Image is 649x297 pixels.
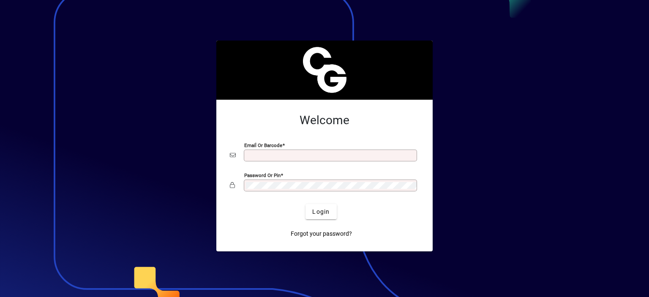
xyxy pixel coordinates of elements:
[244,172,281,178] mat-label: Password or Pin
[291,229,352,238] span: Forgot your password?
[230,113,419,128] h2: Welcome
[312,207,330,216] span: Login
[305,204,336,219] button: Login
[244,142,282,148] mat-label: Email or Barcode
[287,226,355,241] a: Forgot your password?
